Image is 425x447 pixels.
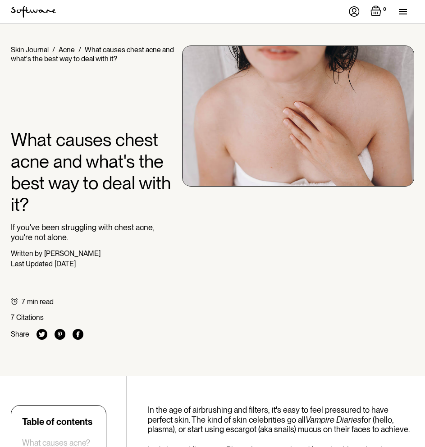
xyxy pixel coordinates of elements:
div: What causes chest acne and what's the best way to deal with it? [11,46,174,63]
img: facebook icon [73,329,83,340]
div: Last Updated [11,260,53,268]
div: 7 [11,313,14,322]
div: [DATE] [55,260,76,268]
div: 7 [22,297,25,306]
div: min read [27,297,54,306]
a: Acne [59,46,75,54]
div: Table of contents [22,416,92,427]
div: Share [11,330,29,338]
div: / [52,46,55,54]
div: / [78,46,81,54]
div: Citations [16,313,44,322]
a: Open cart [370,5,388,18]
p: If you've been struggling with chest acne, you're not alone. [11,223,175,242]
img: twitter icon [37,329,47,340]
div: Written by [11,249,42,258]
h1: What causes chest acne and what's the best way to deal with it? [11,129,175,215]
em: Vampire Diaries [306,415,361,424]
a: Skin Journal [11,46,49,54]
a: home [11,6,56,18]
div: 0 [381,5,388,14]
img: Software Logo [11,6,56,18]
img: pinterest icon [55,329,65,340]
div: [PERSON_NAME] [44,249,101,258]
p: In the age of airbrushing and filters, it's easy to feel pressured to have perfect skin. The kind... [148,405,414,434]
